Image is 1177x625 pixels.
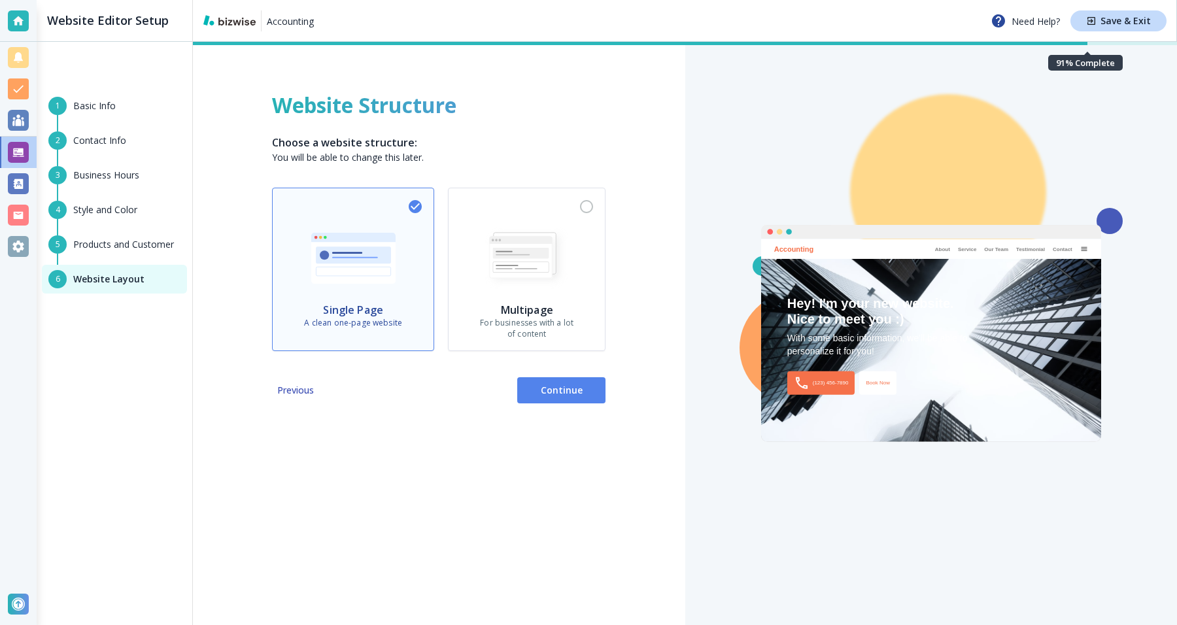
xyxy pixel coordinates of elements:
img: bizwise [203,15,256,25]
span: Previous [277,384,314,397]
button: Continue [517,377,606,403]
p: A clean one-page website [304,318,402,340]
span: 5 [56,239,60,250]
h6: Single Page [304,302,402,318]
span: 4 [56,204,60,216]
h6: Website Layout [73,272,145,286]
button: MultipageFor businesses with a lotof content [448,188,606,351]
div: (123) 456-7890 [787,371,855,394]
h6: Multipage [480,302,573,318]
h6: 91 % Complete [1056,57,1115,69]
div: Testimonial [1012,246,1049,252]
a: Accounting [267,10,314,31]
p: Need Help? [991,13,1060,29]
div: Hey! I'm your new website. Nice to meet you :) [787,296,1075,327]
div: With some basic information, we'll be able to personalize it for you! [787,332,1075,358]
span: 3 [56,169,60,181]
div: Book Now [859,371,896,394]
button: 1Basic Info [42,92,187,115]
button: Single PageA clean one-page website [272,188,434,351]
span: 2 [56,135,60,146]
h6: Basic Info [73,99,116,113]
span: 6 [56,273,60,285]
button: 3Business Hours [42,166,187,184]
button: 4Style and Color [42,201,187,219]
button: 2Contact Info [42,131,187,150]
h6: Business Hours [73,168,139,182]
h6: Style and Color [73,203,137,217]
div: Our Team [980,246,1012,252]
button: 6Website Layout [42,265,187,294]
button: Previous [272,377,319,403]
h6: Contact Info [73,133,126,148]
h4: Save & Exit [1100,16,1151,25]
h1: Website Structure [272,92,606,119]
p: You will be able to change this later. [272,150,606,164]
button: 5Products and Customer [42,235,187,254]
p: Accounting [267,14,314,28]
span: 1 [56,100,60,112]
div: Service [954,246,980,252]
div: About [931,246,954,252]
span: Continue [528,384,595,397]
h2: Website Editor Setup [47,12,169,29]
h6: Products and Customer [73,237,174,252]
div: Accounting [774,243,814,255]
button: Save & Exit [1070,10,1167,31]
div: Contact [1049,246,1076,252]
p: For businesses with a lot of content [480,318,573,340]
h6: Choose a website structure: [272,135,606,150]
